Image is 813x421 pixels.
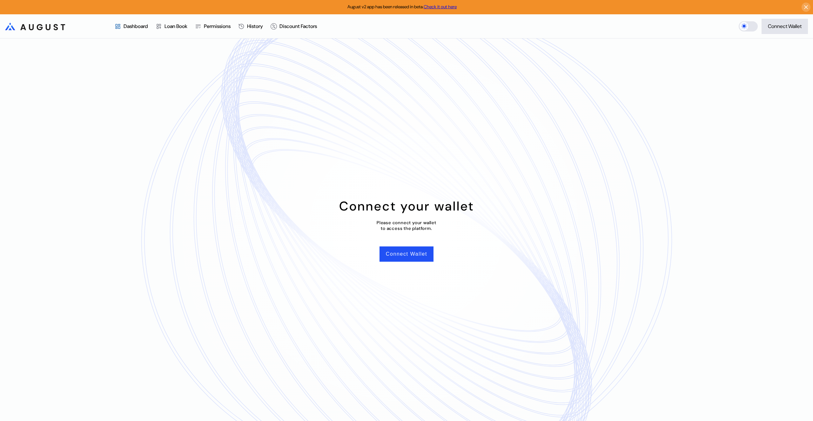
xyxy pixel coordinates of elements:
div: Permissions [204,23,231,30]
div: History [247,23,263,30]
div: Discount Factors [279,23,317,30]
a: History [234,15,267,38]
div: Please connect your wallet to access the platform. [377,220,436,231]
a: Loan Book [152,15,191,38]
a: Permissions [191,15,234,38]
a: Dashboard [111,15,152,38]
div: Dashboard [124,23,148,30]
button: Connect Wallet [762,19,808,34]
span: August v2 app has been released in beta. [347,4,457,10]
div: Loan Book [165,23,187,30]
button: Connect Wallet [380,246,433,262]
a: Check it out here [424,4,457,10]
div: Connect your wallet [339,198,474,214]
div: Connect Wallet [768,23,802,30]
a: Discount Factors [267,15,321,38]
